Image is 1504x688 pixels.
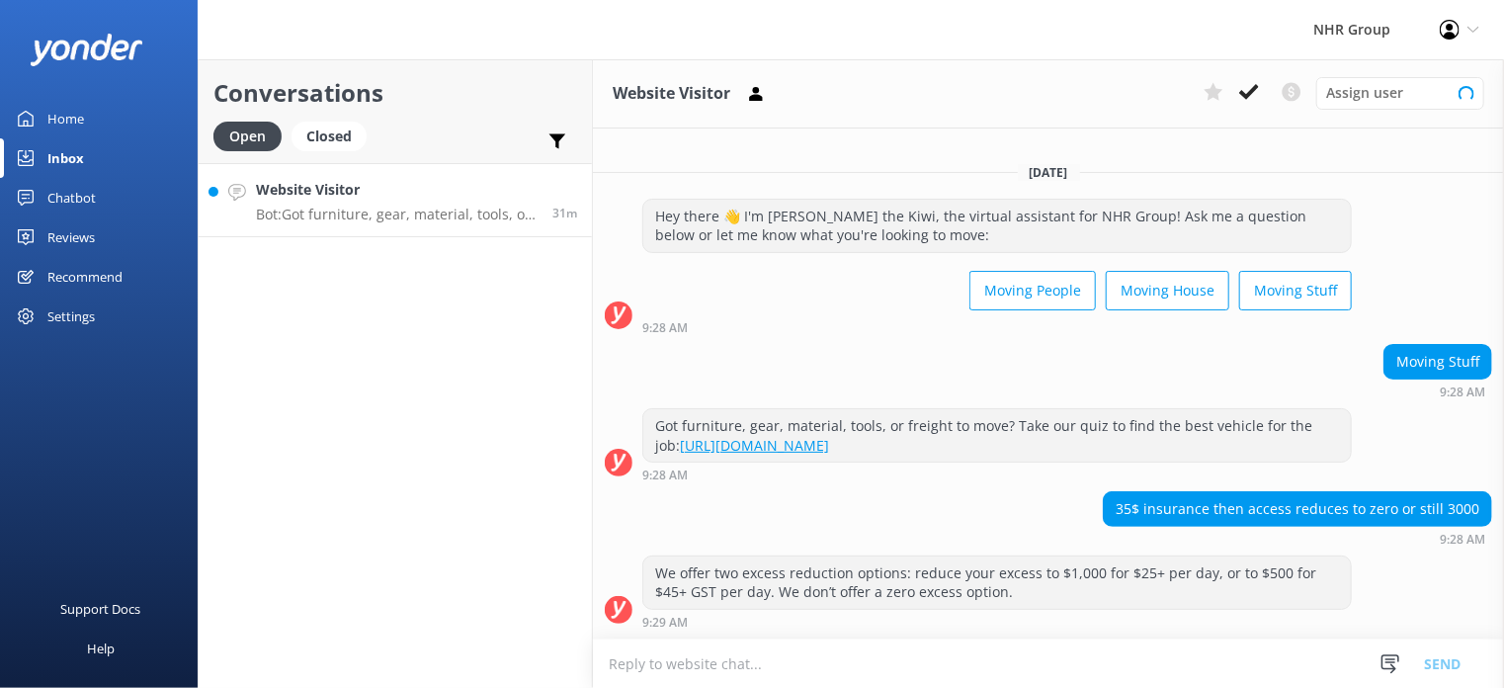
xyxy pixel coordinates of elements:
a: Website VisitorBot:Got furniture, gear, material, tools, or freight to move? Take our quiz to fin... [199,163,592,237]
span: Assign user [1326,82,1403,104]
strong: 9:28 AM [642,470,688,481]
div: Oct 02 2025 09:29am (UTC +13:00) Pacific/Auckland [642,615,1352,629]
div: Open [213,122,282,151]
div: Inbox [47,138,84,178]
button: Moving House [1106,271,1229,310]
h3: Website Visitor [613,81,730,107]
strong: 9:28 AM [1440,387,1485,398]
div: Assign User [1316,77,1484,109]
div: Recommend [47,257,123,297]
div: Chatbot [47,178,96,217]
img: yonder-white-logo.png [30,34,143,66]
div: Help [87,629,115,668]
div: Reviews [47,217,95,257]
div: Oct 02 2025 09:28am (UTC +13:00) Pacific/Auckland [642,468,1352,481]
a: Closed [292,125,376,146]
button: Moving Stuff [1239,271,1352,310]
div: Oct 02 2025 09:28am (UTC +13:00) Pacific/Auckland [1103,532,1492,546]
div: Hey there 👋 I'm [PERSON_NAME] the Kiwi, the virtual assistant for NHR Group! Ask me a question be... [643,200,1351,252]
span: Oct 02 2025 09:28am (UTC +13:00) Pacific/Auckland [552,205,577,221]
span: [DATE] [1018,164,1080,181]
strong: 9:28 AM [1440,534,1485,546]
h4: Website Visitor [256,179,538,201]
div: Got furniture, gear, material, tools, or freight to move? Take our quiz to find the best vehicle ... [643,409,1351,462]
p: Bot: Got furniture, gear, material, tools, or freight to move? Take our quiz to find the best veh... [256,206,538,223]
div: Closed [292,122,367,151]
a: [URL][DOMAIN_NAME] [680,436,829,455]
div: Moving Stuff [1384,345,1491,379]
strong: 9:28 AM [642,322,688,334]
div: 35$ insurance then access reduces to zero or still 3000 [1104,492,1491,526]
div: Settings [47,297,95,336]
div: Oct 02 2025 09:28am (UTC +13:00) Pacific/Auckland [1383,385,1492,398]
div: Home [47,99,84,138]
h2: Conversations [213,74,577,112]
strong: 9:29 AM [642,617,688,629]
a: Open [213,125,292,146]
button: Moving People [969,271,1096,310]
div: We offer two excess reduction options: reduce your excess to $1,000 for $25+ per day, or to $500 ... [643,557,1351,609]
div: Support Docs [61,589,141,629]
div: Oct 02 2025 09:28am (UTC +13:00) Pacific/Auckland [642,320,1352,334]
